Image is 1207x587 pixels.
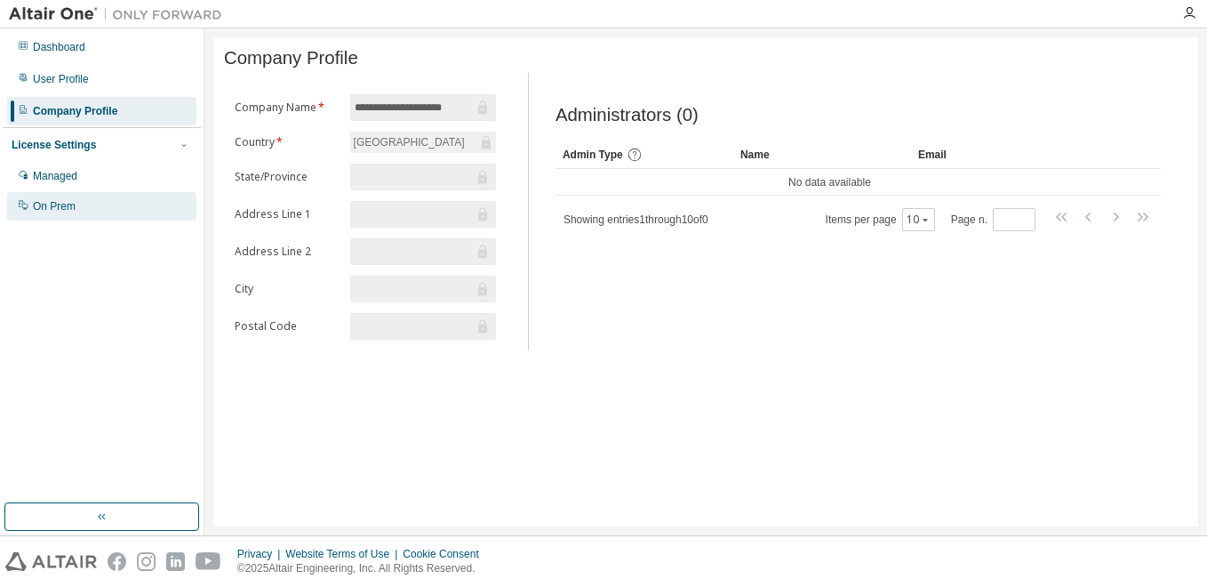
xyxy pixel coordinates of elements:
div: Name [740,141,904,169]
div: [GEOGRAPHIC_DATA] [350,132,496,153]
img: facebook.svg [108,552,126,571]
span: Company Profile [224,48,358,68]
div: User Profile [33,72,89,86]
img: Altair One [9,5,231,23]
label: City [235,282,340,296]
span: Showing entries 1 through 10 of 0 [564,213,708,226]
td: No data available [556,169,1104,196]
div: Dashboard [33,40,85,54]
label: Address Line 2 [235,245,340,259]
div: Cookie Consent [403,547,489,561]
p: © 2025 Altair Engineering, Inc. All Rights Reserved. [237,561,490,576]
img: altair_logo.svg [5,552,97,571]
img: instagram.svg [137,552,156,571]
span: Administrators (0) [556,105,699,125]
div: License Settings [12,138,96,152]
div: Company Profile [33,104,117,118]
div: Email [918,141,1008,169]
button: 10 [907,213,931,227]
label: Postal Code [235,319,340,334]
div: [GEOGRAPHIC_DATA] [351,133,468,152]
label: Company Name [235,101,340,115]
div: Website Terms of Use [285,547,403,561]
div: On Prem [33,199,76,213]
span: Admin Type [563,149,623,161]
label: State/Province [235,170,340,184]
label: Address Line 1 [235,207,340,221]
span: Page n. [951,208,1035,231]
span: Items per page [826,208,935,231]
img: linkedin.svg [166,552,185,571]
label: Country [235,135,340,149]
div: Privacy [237,547,285,561]
div: Managed [33,169,77,183]
img: youtube.svg [196,552,221,571]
